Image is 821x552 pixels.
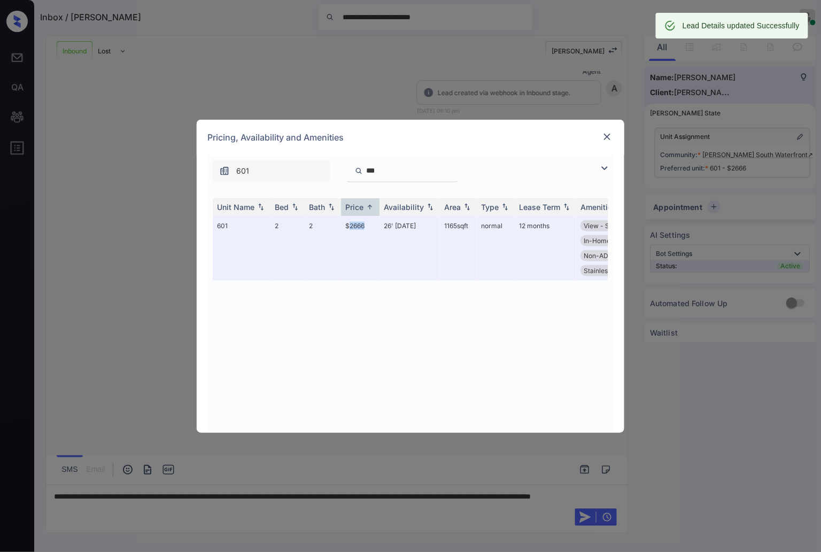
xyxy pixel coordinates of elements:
span: Non-ADA Accessi... [584,252,642,260]
img: sorting [425,203,436,211]
div: Unit Name [217,203,254,212]
div: Type [481,203,499,212]
span: 601 [236,165,249,177]
img: sorting [255,203,266,211]
div: Lead Details updated Successfully [683,16,800,35]
td: 2 [270,216,305,281]
div: Availability [384,203,424,212]
td: 12 months [515,216,576,281]
div: Bath [309,203,325,212]
img: close [602,131,613,142]
span: View - South [584,222,623,230]
div: Amenities [580,203,616,212]
img: sorting [365,203,375,211]
div: Area [444,203,461,212]
img: sorting [500,203,510,211]
img: icon-zuma [355,166,363,176]
img: sorting [561,203,572,211]
span: Stainless Steel... [584,267,633,275]
img: sorting [326,203,337,211]
div: Bed [275,203,289,212]
td: 2 [305,216,341,281]
td: 1165 sqft [440,216,477,281]
div: Price [345,203,363,212]
td: 26' [DATE] [379,216,440,281]
img: sorting [290,203,300,211]
img: sorting [462,203,473,211]
td: normal [477,216,515,281]
img: icon-zuma [598,162,611,175]
div: Lease Term [519,203,560,212]
span: In-Home Washer ... [584,237,641,245]
td: 601 [213,216,270,281]
img: icon-zuma [219,166,230,176]
div: Pricing, Availability and Amenities [197,120,624,155]
td: $2666 [341,216,379,281]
